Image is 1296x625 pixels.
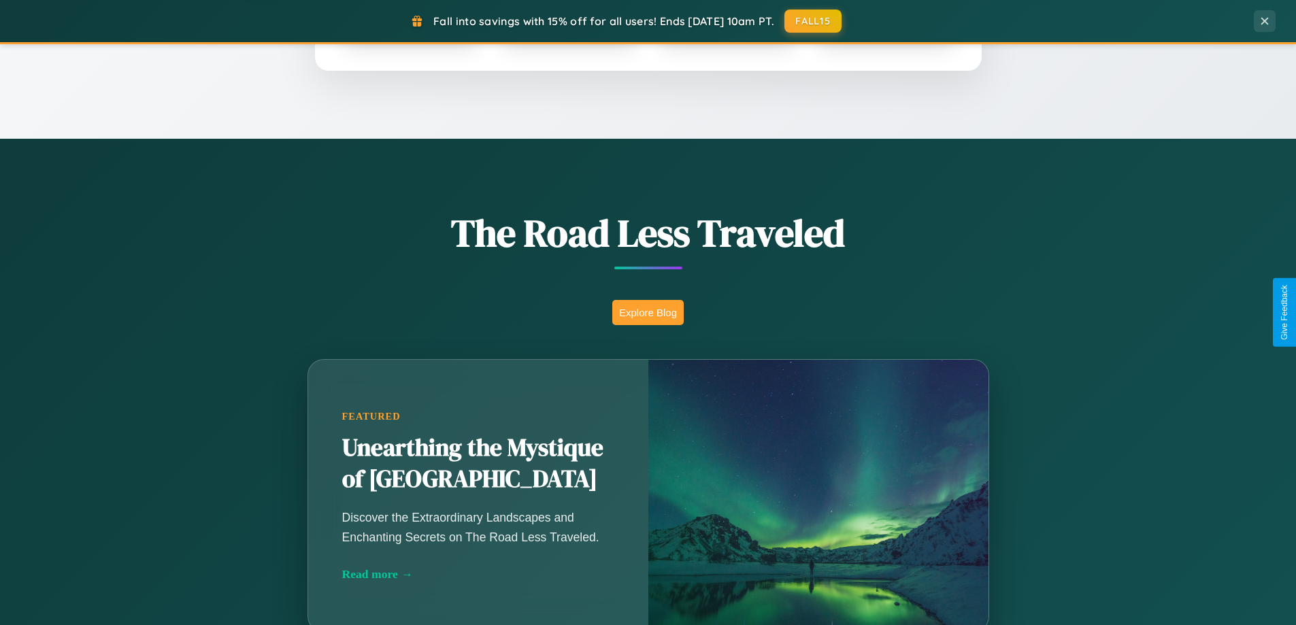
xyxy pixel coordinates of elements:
div: Give Feedback [1280,285,1289,340]
p: Discover the Extraordinary Landscapes and Enchanting Secrets on The Road Less Traveled. [342,508,614,546]
div: Featured [342,411,614,422]
button: FALL15 [784,10,842,33]
button: Explore Blog [612,300,684,325]
h1: The Road Less Traveled [240,207,1057,259]
div: Read more → [342,567,614,581]
span: Fall into savings with 15% off for all users! Ends [DATE] 10am PT. [433,14,774,28]
h2: Unearthing the Mystique of [GEOGRAPHIC_DATA] [342,433,614,495]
